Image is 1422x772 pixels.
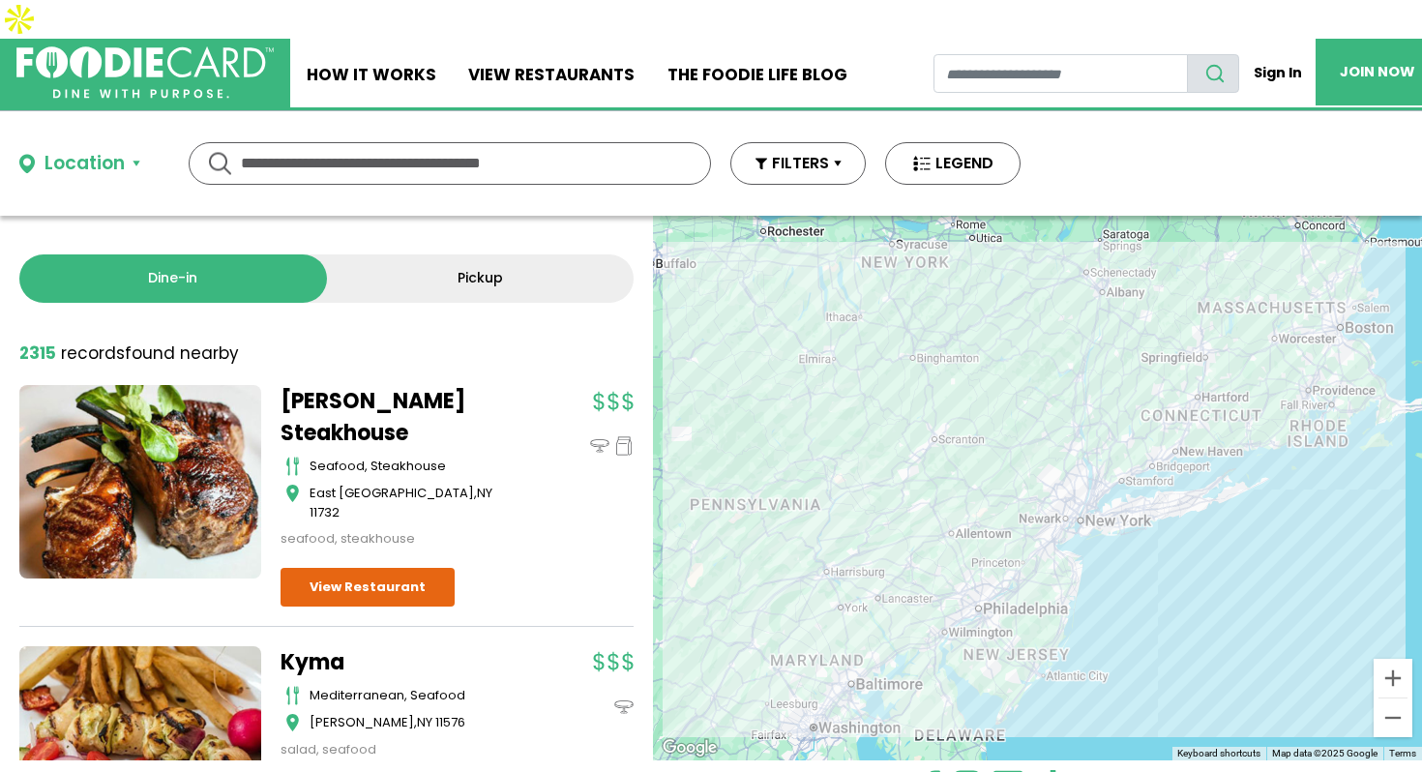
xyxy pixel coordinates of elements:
[19,341,239,367] div: found nearby
[590,436,609,456] img: dinein_icon.svg
[16,46,274,99] img: FoodieCard; Eat, Drink, Save, Donate
[933,54,1188,93] input: restaurant search
[285,686,300,705] img: cutlery_icon.svg
[281,568,455,607] a: View Restaurant
[658,735,722,760] a: Open this area in Google Maps (opens a new window)
[310,686,522,705] div: mediterranean, seafood
[19,341,56,365] strong: 2315
[1374,698,1412,737] button: Zoom out
[281,740,522,759] div: salad, seafood
[435,713,465,731] span: 11576
[658,735,722,760] img: Google
[477,484,492,502] span: NY
[651,39,864,107] a: The Foodie Life Blog
[285,457,300,476] img: cutlery_icon.svg
[1374,659,1412,698] button: Zoom in
[310,713,414,731] span: [PERSON_NAME]
[281,385,522,449] a: [PERSON_NAME] Steakhouse
[281,529,522,549] div: seafood, steakhouse
[310,713,522,732] div: ,
[310,503,340,521] span: 11732
[19,254,327,303] a: Dine-in
[281,646,522,678] a: Kyma
[730,142,866,185] button: FILTERS
[453,39,652,107] a: View restaurants
[290,39,453,107] a: How It Works
[1272,748,1378,758] span: Map data ©2025 Google
[285,484,300,503] img: map_icon.svg
[310,457,522,476] div: seafood, steakhouse
[310,484,522,521] div: ,
[310,484,474,502] span: East [GEOGRAPHIC_DATA]
[614,698,634,717] img: dinein_icon.svg
[1239,54,1316,92] a: Sign In
[19,150,140,178] button: Location
[1187,54,1239,93] button: search
[285,713,300,732] img: map_icon.svg
[44,150,125,178] div: Location
[1389,748,1416,758] a: Terms
[885,142,1021,185] button: LEGEND
[614,436,634,456] img: pickup_icon.svg
[1177,747,1260,760] button: Keyboard shortcuts
[327,254,635,303] a: Pickup
[417,713,432,731] span: NY
[61,341,125,365] span: records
